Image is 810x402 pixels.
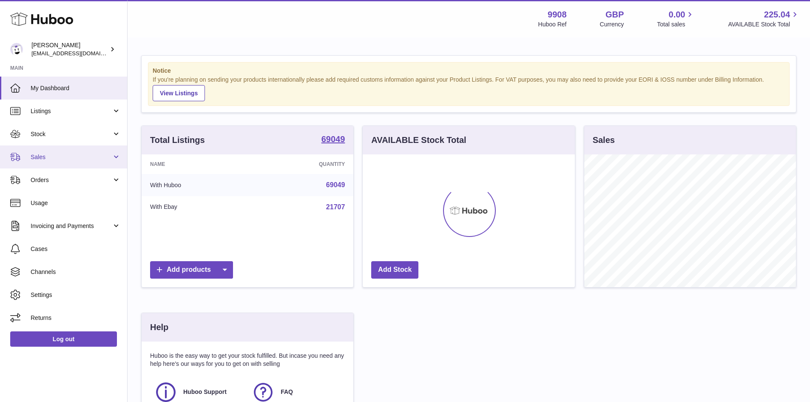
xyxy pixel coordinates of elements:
[142,154,253,174] th: Name
[764,9,790,20] span: 225.04
[548,9,567,20] strong: 9908
[31,199,121,207] span: Usage
[153,76,785,101] div: If you're planning on sending your products internationally please add required customs informati...
[326,203,345,211] a: 21707
[669,9,685,20] span: 0.00
[150,261,233,279] a: Add products
[728,20,800,29] span: AVAILABLE Stock Total
[31,84,121,92] span: My Dashboard
[31,130,112,138] span: Stock
[281,388,293,396] span: FAQ
[605,9,624,20] strong: GBP
[31,107,112,115] span: Listings
[31,245,121,253] span: Cases
[153,67,785,75] strong: Notice
[593,134,615,146] h3: Sales
[31,268,121,276] span: Channels
[31,222,112,230] span: Invoicing and Payments
[321,135,345,145] a: 69049
[728,9,800,29] a: 225.04 AVAILABLE Stock Total
[150,134,205,146] h3: Total Listings
[657,20,695,29] span: Total sales
[10,43,23,56] img: tbcollectables@hotmail.co.uk
[600,20,624,29] div: Currency
[10,331,117,347] a: Log out
[371,261,418,279] a: Add Stock
[153,85,205,101] a: View Listings
[142,196,253,218] td: With Ebay
[31,291,121,299] span: Settings
[31,153,112,161] span: Sales
[31,314,121,322] span: Returns
[31,50,125,57] span: [EMAIL_ADDRESS][DOMAIN_NAME]
[150,322,168,333] h3: Help
[183,388,227,396] span: Huboo Support
[538,20,567,29] div: Huboo Ref
[371,134,466,146] h3: AVAILABLE Stock Total
[31,176,112,184] span: Orders
[253,154,353,174] th: Quantity
[326,181,345,188] a: 69049
[150,352,345,368] p: Huboo is the easy way to get your stock fulfilled. But incase you need any help here's our ways f...
[31,41,108,57] div: [PERSON_NAME]
[321,135,345,143] strong: 69049
[657,9,695,29] a: 0.00 Total sales
[142,174,253,196] td: With Huboo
